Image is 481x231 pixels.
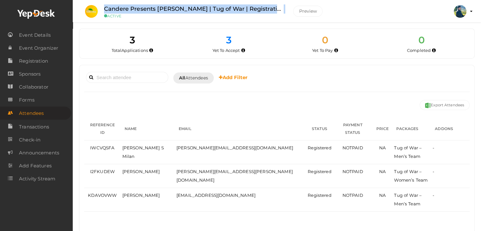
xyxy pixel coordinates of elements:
span: Yet To Pay [312,48,333,53]
span: Sponsors [19,68,40,80]
span: KDAVOVWW [88,193,117,198]
span: REFERENCE ID [90,122,115,135]
b: All [179,75,185,81]
th: PACKAGES [392,117,431,140]
span: Activity Stream [19,172,55,185]
span: NA [379,169,386,174]
img: excel.svg [425,103,431,108]
span: Attendees [19,107,44,120]
span: Yet To Accept [213,48,240,53]
span: [EMAIL_ADDRESS][DOMAIN_NAME] [176,193,256,198]
span: [PERSON_NAME] [122,169,160,174]
span: Tug of War – Men’s Team [394,193,422,206]
button: Preview [293,6,323,17]
span: I2FKUDEW [90,169,115,174]
span: Event Details [19,29,51,41]
th: NAME [121,117,175,140]
span: Attendees [179,75,208,81]
i: Accepted by organizer and yet to make payment [334,49,338,52]
span: Registered [308,145,331,150]
img: 0C2H5NAW_small.jpeg [85,5,98,18]
span: Event Organizer [19,42,58,54]
i: Accepted and completed payment succesfully [432,49,436,52]
small: ACTIVE [104,14,284,18]
span: Applications [121,48,148,53]
th: PRICE [373,117,393,140]
span: Forms [19,94,34,106]
span: 0 [418,34,425,46]
span: 3 [130,34,135,46]
i: Yet to be accepted by organizer [241,49,245,52]
span: NOTPAID [342,193,363,198]
span: Registration [19,55,48,67]
label: Candere Presents [PERSON_NAME] | Tug of War | Registration [104,4,284,14]
span: NA [379,145,386,150]
span: - [433,169,434,174]
span: [PERSON_NAME][EMAIL_ADDRESS][DOMAIN_NAME] [176,145,293,150]
span: 0 [322,34,328,46]
span: [PERSON_NAME] S Milan [122,145,164,159]
span: [PERSON_NAME][EMAIL_ADDRESS][PERSON_NAME][DOMAIN_NAME] [176,169,293,183]
span: IWCVQSFA [90,145,114,150]
span: NOTPAID [342,169,363,174]
span: Registered [308,193,331,198]
span: Tug of War – Women’s Team [394,169,428,183]
span: NOTPAID [342,145,363,150]
span: - [433,193,434,198]
span: NA [379,193,386,198]
img: ACg8ocImFeownhHtboqxd0f2jP-n9H7_i8EBYaAdPoJXQiB63u4xhcvD=s100 [454,5,466,18]
th: ADDONS [431,117,470,140]
input: Search attendee [86,72,168,83]
span: Announcements [19,147,59,159]
span: Check-in [19,134,40,146]
button: Export Attendees [420,100,470,110]
th: PAYMENT STATUS [333,117,373,140]
span: 3 [226,34,231,46]
span: Total [112,48,148,53]
span: [PERSON_NAME] [122,193,160,198]
span: Collaborator [19,81,48,93]
span: Completed [407,48,431,53]
span: Add Features [19,159,52,172]
span: - [433,145,434,150]
span: Tug of War – Men’s Team [394,145,422,159]
th: EMAIL [175,117,306,140]
b: Add Filter [219,74,248,80]
span: Registered [308,169,331,174]
th: STATUS [306,117,333,140]
span: Transactions [19,121,49,133]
